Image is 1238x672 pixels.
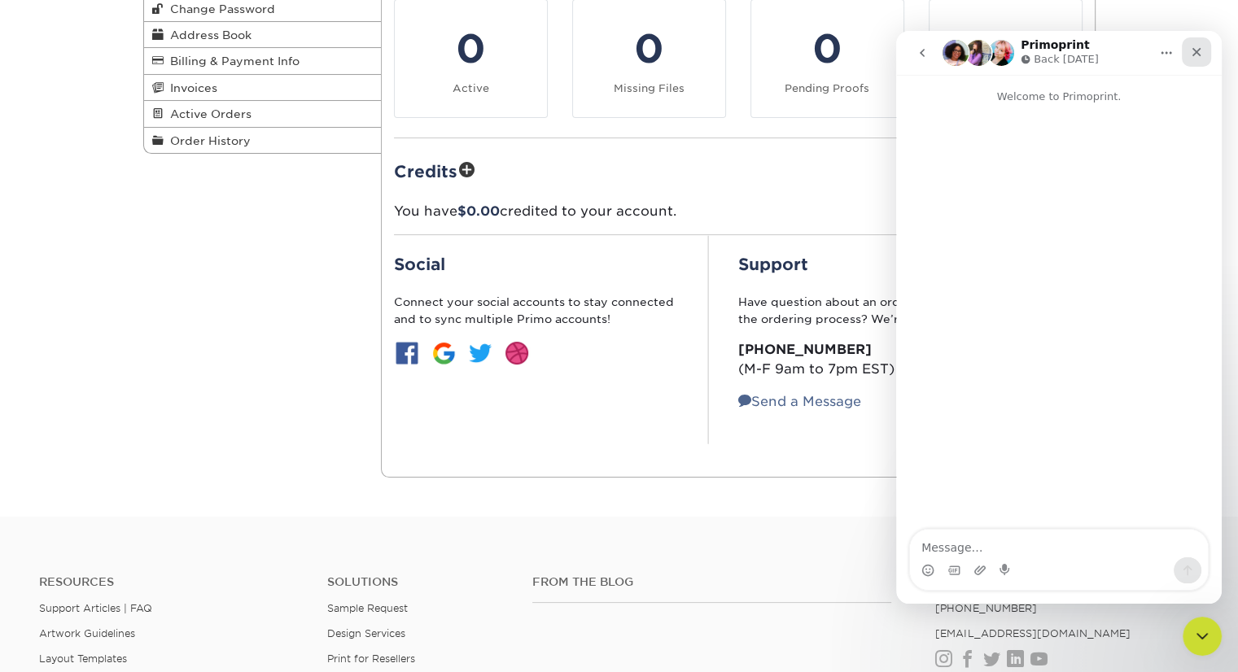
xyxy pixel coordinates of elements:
a: [PHONE_NUMBER] [935,602,1036,614]
div: 0 [405,20,537,78]
p: You have credited to your account. [394,202,1083,221]
a: Billing & Payment Info [144,48,382,74]
a: Support Articles | FAQ [39,602,152,614]
div: 0 [939,20,1072,78]
div: 0 [583,20,715,78]
iframe: Intercom live chat [1183,617,1222,656]
small: Active [453,82,489,94]
h4: Solutions [327,575,509,589]
p: Have question about an order or need help assistance with the ordering process? We’re here to help: [738,294,1083,327]
span: $0.00 [457,203,500,219]
a: Address Book [144,22,382,48]
p: Connect your social accounts to stay connected and to sync multiple Primo accounts! [394,294,679,327]
h2: Social [394,255,679,274]
span: Billing & Payment Info [164,55,300,68]
small: Pending Proofs [785,82,869,94]
h4: Resources [39,575,303,589]
a: Print for Resellers [327,652,415,665]
p: (M-F 9am to 7pm EST) [738,340,1083,379]
span: Change Password [164,2,275,15]
a: Sample Request [327,602,408,614]
a: [EMAIL_ADDRESS][DOMAIN_NAME] [935,627,1130,639]
span: Invoices [164,81,217,94]
h4: From the Blog [532,575,891,589]
iframe: Intercom live chat [896,31,1222,604]
img: btn-dribbble.jpg [504,340,530,366]
a: Active Orders [144,101,382,127]
span: Order History [164,134,251,147]
span: Active Orders [164,107,252,120]
span: Address Book [164,28,252,41]
a: Order History [144,128,382,153]
h2: Support [738,255,1083,274]
img: btn-google.jpg [431,340,457,366]
img: btn-twitter.jpg [467,340,493,366]
a: Send a Message [738,394,861,409]
div: 0 [761,20,894,78]
a: Invoices [144,75,382,101]
small: Missing Files [614,82,685,94]
img: btn-facebook.jpg [394,340,420,366]
h2: Credits [394,158,1083,183]
a: Design Services [327,627,405,639]
strong: [PHONE_NUMBER] [738,342,872,357]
